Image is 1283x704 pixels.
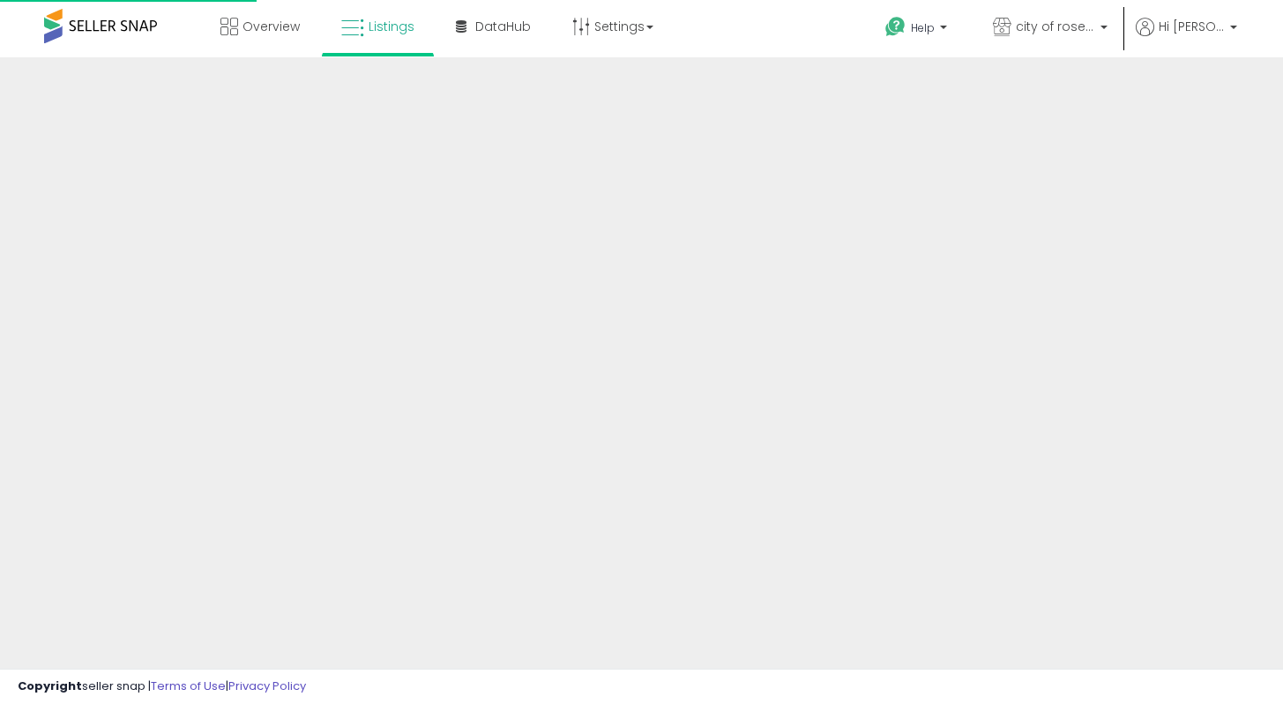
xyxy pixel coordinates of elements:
[18,678,306,695] div: seller snap | |
[1016,18,1095,35] span: city of roses distributors llc
[228,678,306,694] a: Privacy Policy
[369,18,414,35] span: Listings
[884,16,906,38] i: Get Help
[151,678,226,694] a: Terms of Use
[1159,18,1225,35] span: Hi [PERSON_NAME]
[475,18,531,35] span: DataHub
[242,18,300,35] span: Overview
[871,3,965,57] a: Help
[1136,18,1237,57] a: Hi [PERSON_NAME]
[18,678,82,694] strong: Copyright
[911,20,935,35] span: Help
